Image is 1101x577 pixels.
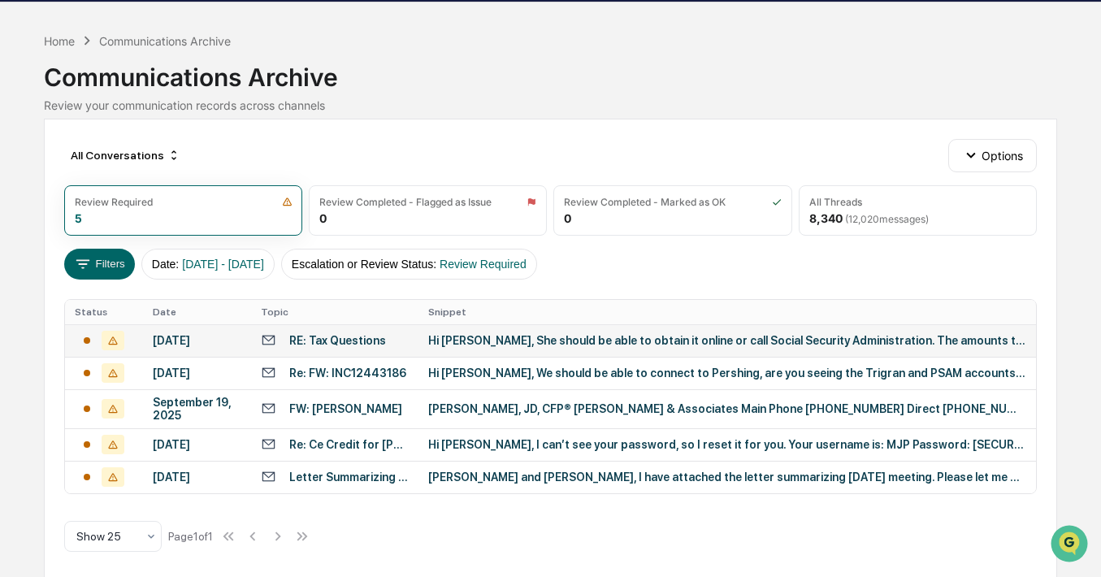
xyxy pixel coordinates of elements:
[16,206,42,232] img: Supryia Ray
[948,139,1037,171] button: Options
[153,438,241,451] div: [DATE]
[418,300,1035,324] th: Snippet
[845,213,929,225] span: ( 12,020 messages)
[289,438,410,451] div: Re: Ce Credit for [PERSON_NAME] webinar [DATE], [DATE]
[44,50,1057,92] div: Communications Archive
[428,438,1025,451] div: Hi [PERSON_NAME], I can’t see your password, so I reset it for you. Your username is: MJP Passwor...
[75,211,82,225] div: 5
[16,321,29,334] div: 🔎
[64,249,135,280] button: Filters
[111,282,208,311] a: 🗄️Attestations
[282,197,293,207] img: icon
[50,221,109,234] span: Supryia Ray
[252,177,296,197] button: See all
[153,367,241,380] div: [DATE]
[141,249,275,280] button: Date:[DATE] - [DATE]
[428,367,1025,380] div: Hi [PERSON_NAME], We should be able to connect to Pershing, are you seeing the Trigran and PSAM a...
[33,319,102,336] span: Data Lookup
[162,359,197,371] span: Pylon
[64,142,187,168] div: All Conversations
[44,34,75,48] div: Home
[276,129,296,149] button: Start new chat
[10,313,109,342] a: 🔎Data Lookup
[564,196,726,208] div: Review Completed - Marked as OK
[16,180,109,193] div: Past conversations
[428,471,1025,484] div: [PERSON_NAME] and [PERSON_NAME], I have attached the letter summarizing [DATE] meeting. Please le...
[428,334,1025,347] div: Hi [PERSON_NAME], She should be able to obtain it online or call Social Security Administration. ...
[55,141,212,154] div: We're offline, we'll be back soon
[281,249,537,280] button: Escalation or Review Status:Review Required
[16,34,296,60] p: How can we help?
[10,282,111,311] a: 🖐️Preclearance
[75,196,153,208] div: Review Required
[153,471,241,484] div: [DATE]
[289,471,410,484] div: Letter Summarizing Meeting with [PERSON_NAME] & Associates
[16,290,29,303] div: 🖐️
[527,197,536,207] img: icon
[809,196,862,208] div: All Threads
[319,211,327,225] div: 0
[1049,523,1093,567] iframe: Open customer support
[143,300,251,324] th: Date
[153,334,241,347] div: [DATE]
[33,288,105,305] span: Preclearance
[319,196,492,208] div: Review Completed - Flagged as Issue
[121,221,160,234] span: 9:59 PM
[251,300,419,324] th: Topic
[153,396,241,422] div: September 19, 2025
[134,288,202,305] span: Attestations
[809,211,929,225] div: 8,340
[289,402,402,415] div: FW: [PERSON_NAME]
[289,367,406,380] div: Re: FW: INC12443186
[55,124,267,141] div: Start new chat
[440,258,527,271] span: Review Required
[16,124,46,154] img: 1746055101610-c473b297-6a78-478c-a979-82029cc54cd1
[428,402,1025,415] div: [PERSON_NAME], JD, CFP® [PERSON_NAME] & Associates Main Phone [PHONE_NUMBER] Direct [PHONE_NUMBER...
[65,300,143,324] th: Status
[182,258,264,271] span: [DATE] - [DATE]
[564,211,571,225] div: 0
[118,290,131,303] div: 🗄️
[772,197,782,207] img: icon
[44,98,1057,112] div: Review your communication records across channels
[168,530,213,543] div: Page 1 of 1
[115,358,197,371] a: Powered byPylon
[99,34,231,48] div: Communications Archive
[112,221,118,234] span: •
[289,334,386,347] div: RE: Tax Questions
